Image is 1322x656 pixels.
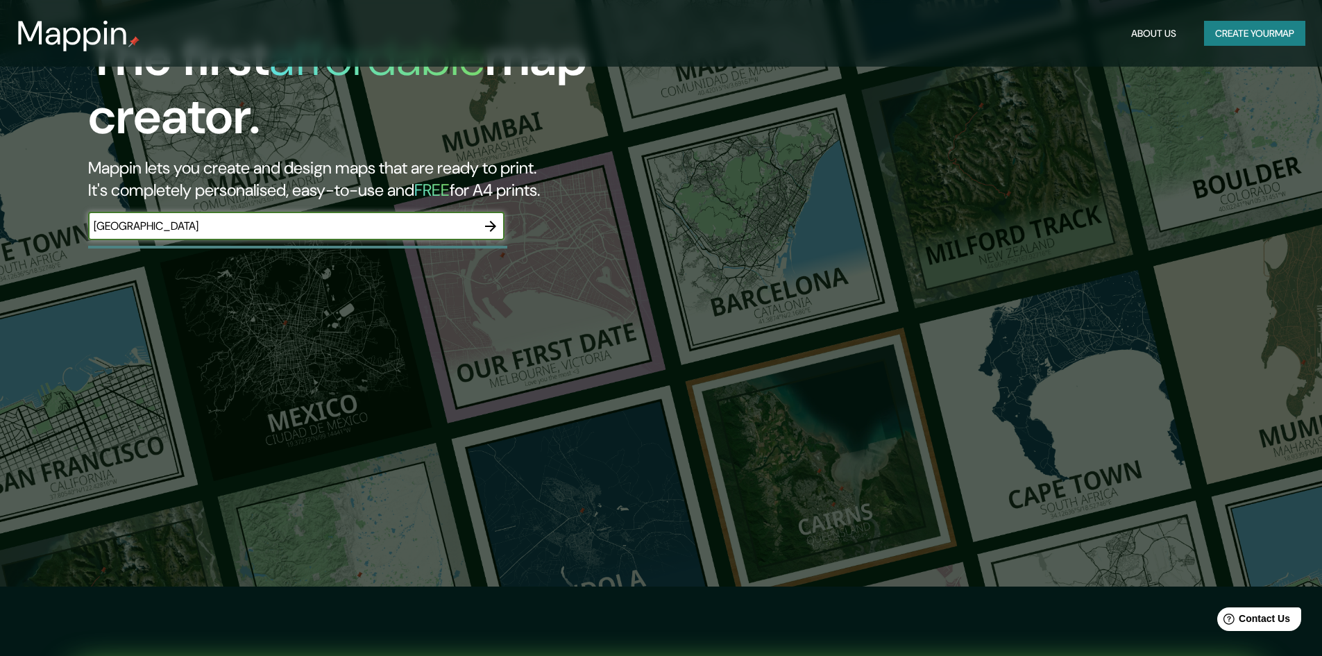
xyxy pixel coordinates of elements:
img: mappin-pin [128,36,139,47]
button: Create yourmap [1204,21,1305,47]
h2: Mappin lets you create and design maps that are ready to print. It's completely personalised, eas... [88,157,749,201]
iframe: Help widget launcher [1198,602,1307,641]
h3: Mappin [17,14,128,53]
input: Choose your favourite place [88,218,477,234]
button: About Us [1126,21,1182,47]
h5: FREE [414,179,450,201]
h1: The first map creator. [88,29,749,157]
